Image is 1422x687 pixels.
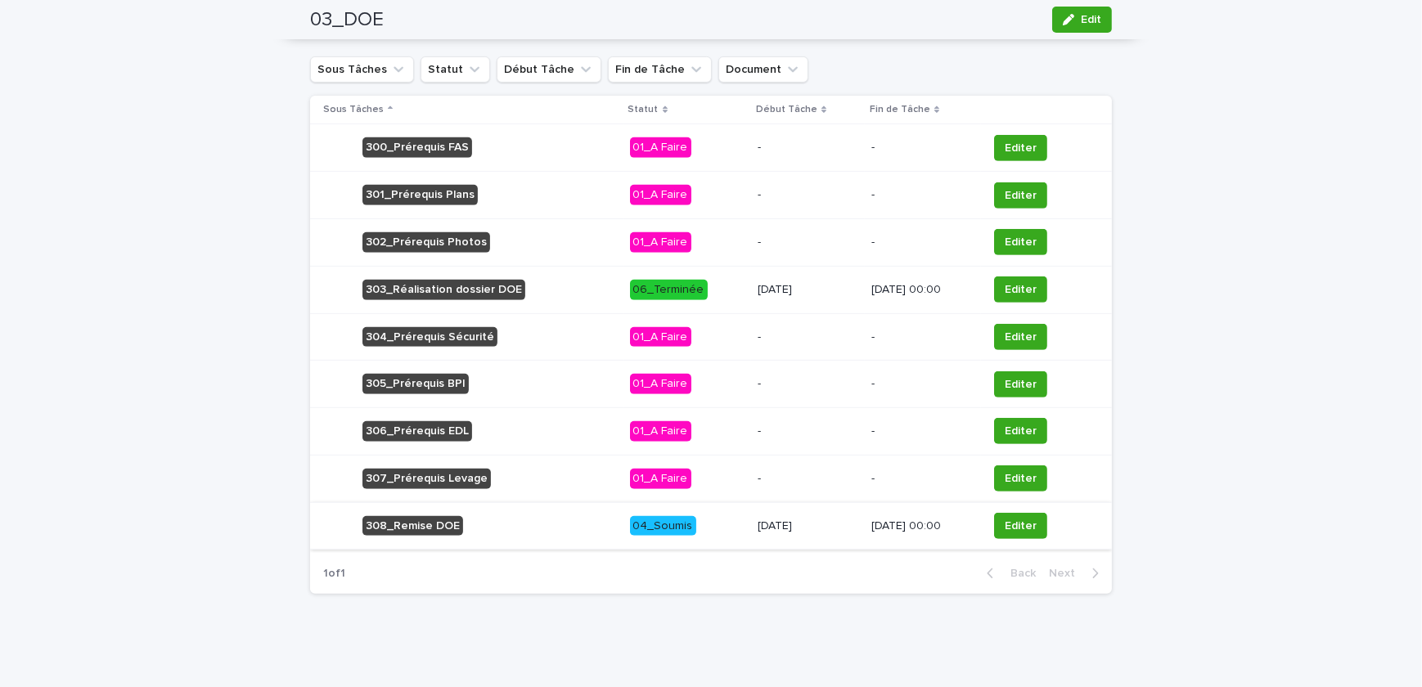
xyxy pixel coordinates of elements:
p: - [871,472,975,486]
div: 04_Soumis [630,516,696,537]
button: Editer [994,465,1047,492]
div: 01_A Faire [630,469,691,489]
div: 01_A Faire [630,374,691,394]
p: - [758,330,858,344]
button: Editer [994,276,1047,303]
p: [DATE] 00:00 [871,519,975,533]
div: 306_Prérequis EDL [362,421,472,442]
tr: 306_Prérequis EDL01_A Faire--Editer [310,408,1112,456]
h2: 03_DOE [310,8,384,32]
div: 01_A Faire [630,421,691,442]
div: 01_A Faire [630,327,691,348]
p: - [871,377,975,391]
p: - [871,141,975,155]
p: Fin de Tâche [870,101,930,119]
button: Editer [994,182,1047,209]
span: Edit [1081,14,1101,25]
p: - [871,188,975,202]
div: 308_Remise DOE [362,516,463,537]
button: Editer [994,513,1047,539]
tr: 301_Prérequis Plans01_A Faire--Editer [310,172,1112,219]
p: [DATE] 00:00 [871,283,975,297]
div: 303_Réalisation dossier DOE [362,280,525,300]
span: Editer [1005,470,1037,487]
div: 301_Prérequis Plans [362,185,478,205]
tr: 304_Prérequis Sécurité01_A Faire--Editer [310,313,1112,361]
div: 01_A Faire [630,185,691,205]
button: Editer [994,135,1047,161]
button: Statut [421,56,490,83]
p: Statut [628,101,659,119]
div: 302_Prérequis Photos [362,232,490,253]
span: Editer [1005,140,1037,156]
button: Back [974,566,1042,581]
button: Editer [994,229,1047,255]
p: [DATE] [758,519,858,533]
span: Editer [1005,234,1037,250]
button: Edit [1052,7,1112,33]
tr: 307_Prérequis Levage01_A Faire--Editer [310,455,1112,502]
p: - [871,424,975,438]
button: Début Tâche [497,56,601,83]
span: Editer [1005,281,1037,298]
div: 06_Terminée [630,280,708,300]
p: - [871,236,975,249]
p: - [758,141,858,155]
span: Back [1001,568,1036,579]
span: Editer [1005,423,1037,439]
p: 1 of 1 [310,554,358,594]
p: - [758,236,858,249]
tr: 303_Réalisation dossier DOE06_Terminée[DATE][DATE] 00:00Editer [310,266,1112,313]
button: Fin de Tâche [608,56,712,83]
button: Next [1042,566,1112,581]
p: - [758,377,858,391]
button: Sous Tâches [310,56,414,83]
div: 307_Prérequis Levage [362,469,491,489]
p: [DATE] [758,283,858,297]
tr: 305_Prérequis BPI01_A Faire--Editer [310,361,1112,408]
button: Editer [994,418,1047,444]
p: Début Tâche [756,101,817,119]
div: 01_A Faire [630,137,691,158]
span: Editer [1005,518,1037,534]
p: - [758,424,858,438]
span: Editer [1005,187,1037,204]
tr: 300_Prérequis FAS01_A Faire--Editer [310,124,1112,172]
button: Editer [994,324,1047,350]
span: Next [1049,568,1085,579]
div: 305_Prérequis BPI [362,374,469,394]
button: Document [718,56,808,83]
button: Editer [994,371,1047,397]
div: 300_Prérequis FAS [362,137,472,158]
div: 01_A Faire [630,232,691,253]
p: Sous Tâches [323,101,384,119]
p: - [871,330,975,344]
tr: 302_Prérequis Photos01_A Faire--Editer [310,218,1112,266]
span: Editer [1005,376,1037,393]
tr: 308_Remise DOE04_Soumis[DATE][DATE] 00:00Editer [310,502,1112,550]
span: Editer [1005,329,1037,345]
p: - [758,472,858,486]
div: 304_Prérequis Sécurité [362,327,497,348]
p: - [758,188,858,202]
